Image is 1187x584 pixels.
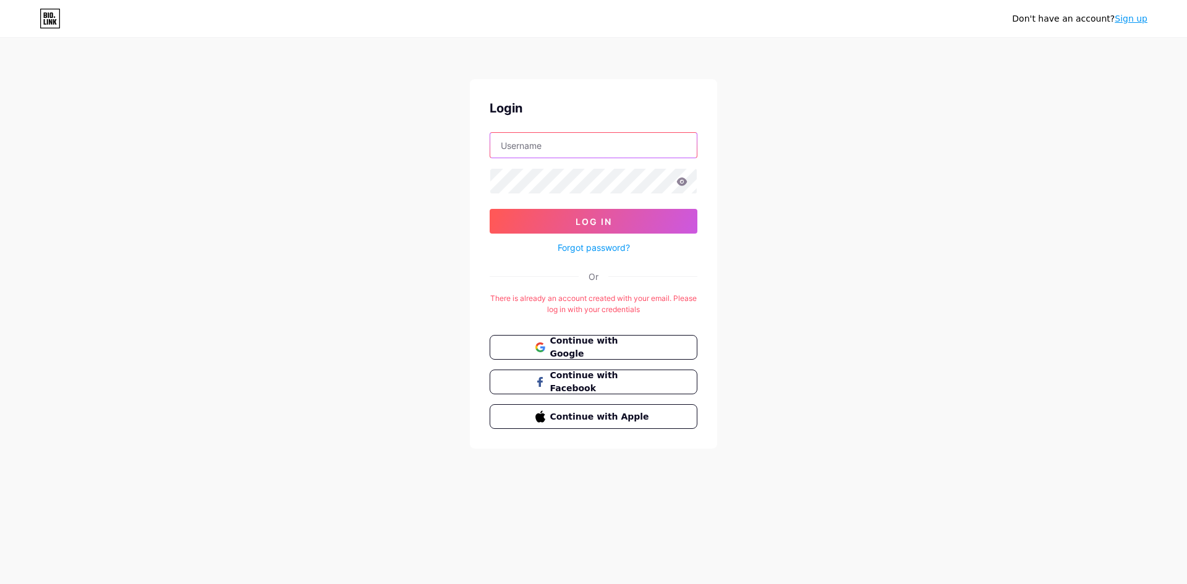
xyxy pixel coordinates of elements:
button: Continue with Facebook [490,370,697,394]
div: Don't have an account? [1012,12,1147,25]
button: Continue with Apple [490,404,697,429]
span: Continue with Apple [550,410,652,423]
span: Log In [576,216,612,227]
input: Username [490,133,697,158]
div: Login [490,99,697,117]
button: Log In [490,209,697,234]
div: Or [589,270,598,283]
span: Continue with Facebook [550,369,652,395]
span: Continue with Google [550,334,652,360]
a: Sign up [1115,14,1147,23]
div: There is already an account created with your email. Please log in with your credentials [490,293,697,315]
button: Continue with Google [490,335,697,360]
a: Forgot password? [558,241,630,254]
